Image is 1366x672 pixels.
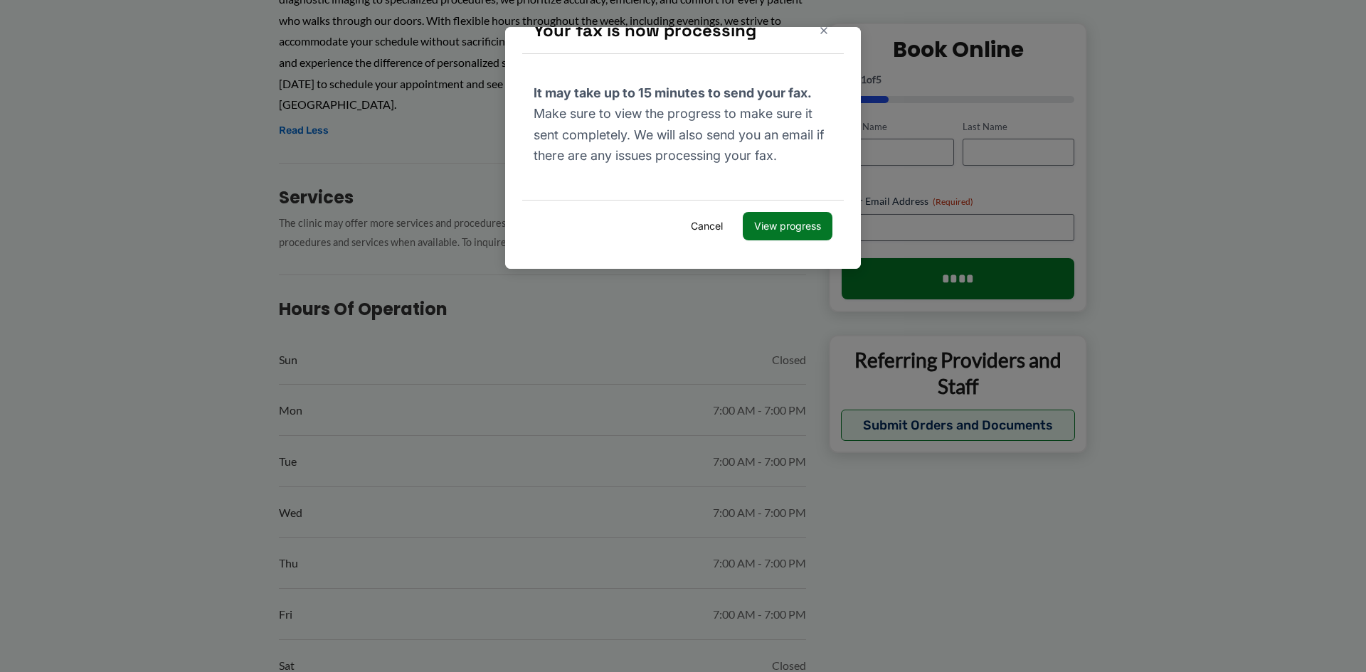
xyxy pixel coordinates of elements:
[279,400,302,421] span: Mon
[279,451,297,472] span: Tue
[279,298,806,320] h3: Hours of Operation
[713,604,806,625] span: 7:00 AM - 7:00 PM
[174,185,229,213] button: Cancel
[842,195,1074,209] label: Your Email Address
[713,502,806,523] span: 7:00 AM - 7:00 PM
[876,73,881,85] span: 5
[279,122,329,139] button: Read Less
[28,55,327,139] p: Make sure to view the progress to make sure it sent completely. We will also send you an email if...
[963,120,1074,134] label: Last Name
[861,73,867,85] span: 1
[842,75,1074,85] p: Step of
[279,553,298,574] span: Thu
[279,502,302,523] span: Wed
[933,197,973,208] span: (Required)
[279,186,806,208] h3: Services
[713,451,806,472] span: 7:00 AM - 7:00 PM
[279,349,297,370] span: Sun
[713,400,806,421] span: 7:00 AM - 7:00 PM
[841,410,1075,441] button: Submit Orders and Documents
[772,349,806,370] span: Closed
[279,604,292,625] span: Fri
[842,36,1074,63] h2: Book Online
[842,120,953,134] label: First Name
[841,348,1075,400] p: Referring Providers and Staff
[238,185,327,213] button: View progress
[28,58,307,73] span: It may take up to 15 minutes to send your fax.
[279,214,806,252] p: The clinic may offer more services and procedures than what is listed. Expected Healthcare provid...
[713,553,806,574] span: 7:00 AM - 7:00 PM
